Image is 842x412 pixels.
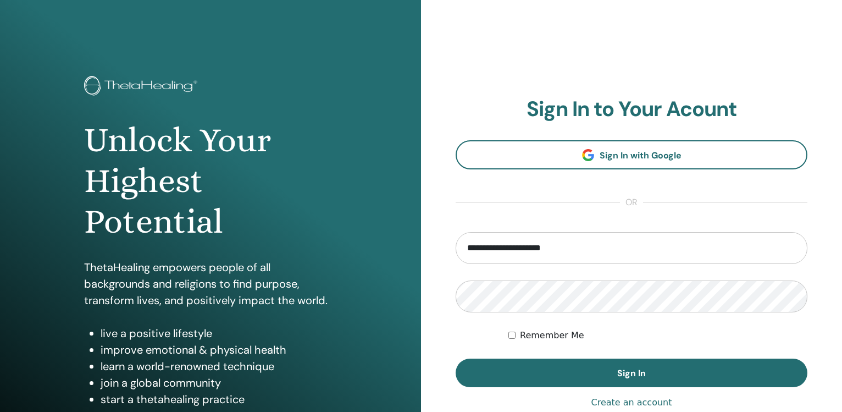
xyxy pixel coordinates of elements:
li: improve emotional & physical health [101,342,337,358]
span: Sign In [617,367,646,379]
div: Keep me authenticated indefinitely or until I manually logout [508,329,807,342]
a: Sign In with Google [456,140,807,169]
button: Sign In [456,359,807,387]
a: Create an account [591,396,672,409]
li: live a positive lifestyle [101,325,337,342]
h1: Unlock Your Highest Potential [84,120,337,243]
li: join a global community [101,375,337,391]
p: ThetaHealing empowers people of all backgrounds and religions to find purpose, transform lives, a... [84,259,337,309]
h2: Sign In to Your Acount [456,97,807,122]
li: start a thetahealing practice [101,391,337,408]
span: or [620,196,643,209]
label: Remember Me [520,329,584,342]
span: Sign In with Google [600,150,682,161]
li: learn a world-renowned technique [101,358,337,375]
